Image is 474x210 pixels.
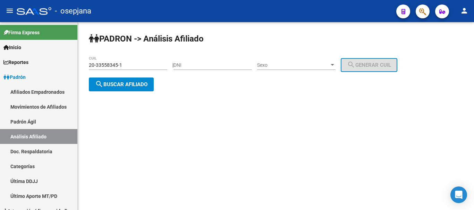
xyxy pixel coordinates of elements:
[347,61,355,69] mat-icon: search
[347,62,391,68] span: Generar CUIL
[257,62,329,68] span: Sexo
[450,186,467,203] div: Open Intercom Messenger
[95,81,147,88] span: Buscar afiliado
[172,62,403,68] div: |
[6,7,14,15] mat-icon: menu
[3,44,21,51] span: Inicio
[460,7,468,15] mat-icon: person
[3,29,40,36] span: Firma Express
[89,34,204,44] strong: PADRON -> Análisis Afiliado
[3,73,26,81] span: Padrón
[341,58,397,72] button: Generar CUIL
[55,3,91,19] span: - osepjana
[89,77,154,91] button: Buscar afiliado
[3,58,28,66] span: Reportes
[95,80,103,88] mat-icon: search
